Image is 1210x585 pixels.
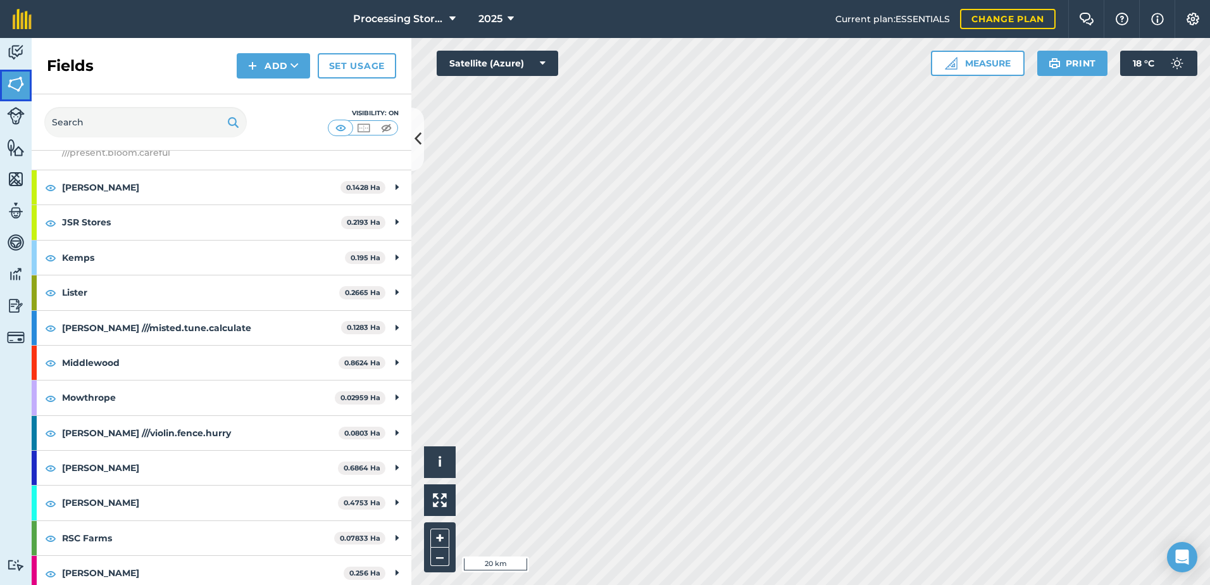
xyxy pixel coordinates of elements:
span: ///present.bloom.careful [62,146,300,160]
span: Processing Stores [353,11,444,27]
button: i [424,446,456,478]
strong: 0.0803 Ha [344,429,380,437]
img: svg+xml;base64,PHN2ZyB4bWxucz0iaHR0cDovL3d3dy53My5vcmcvMjAwMC9zdmciIHdpZHRoPSIxNCIgaGVpZ2h0PSIyNC... [248,58,257,73]
div: Open Intercom Messenger [1167,542,1197,572]
strong: 0.256 Ha [349,569,380,577]
strong: 0.8624 Ha [344,358,380,367]
strong: Kemps [62,241,345,275]
img: svg+xml;base64,PHN2ZyB4bWxucz0iaHR0cDovL3d3dy53My5vcmcvMjAwMC9zdmciIHdpZHRoPSI1MCIgaGVpZ2h0PSI0MC... [378,122,394,134]
strong: 0.07833 Ha [340,534,380,543]
div: JSR Stores0.2193 Ha [32,205,411,239]
img: svg+xml;base64,PD94bWwgdmVyc2lvbj0iMS4wIiBlbmNvZGluZz0idXRmLTgiPz4KPCEtLSBHZW5lcmF0b3I6IEFkb2JlIE... [7,201,25,220]
div: Visibility: On [328,108,399,118]
img: A cog icon [1185,13,1201,25]
span: Current plan : ESSENTIALS [835,12,950,26]
button: + [430,529,449,548]
span: 2025 [478,11,502,27]
strong: RSC Farms [62,521,334,555]
img: svg+xml;base64,PHN2ZyB4bWxucz0iaHR0cDovL3d3dy53My5vcmcvMjAwMC9zdmciIHdpZHRoPSIxOCIgaGVpZ2h0PSIyNC... [45,566,56,581]
div: [PERSON_NAME]0.6864 Ha [32,451,411,485]
img: svg+xml;base64,PHN2ZyB4bWxucz0iaHR0cDovL3d3dy53My5vcmcvMjAwMC9zdmciIHdpZHRoPSIxOCIgaGVpZ2h0PSIyNC... [45,355,56,370]
img: svg+xml;base64,PHN2ZyB4bWxucz0iaHR0cDovL3d3dy53My5vcmcvMjAwMC9zdmciIHdpZHRoPSI1MCIgaGVpZ2h0PSI0MC... [356,122,371,134]
strong: Middlewood [62,346,339,380]
div: Mowthrope0.02959 Ha [32,381,411,415]
strong: JSR Stores [62,205,341,239]
img: Four arrows, one pointing top left, one top right, one bottom right and the last bottom left [433,493,447,507]
img: A question mark icon [1114,13,1130,25]
img: svg+xml;base64,PHN2ZyB4bWxucz0iaHR0cDovL3d3dy53My5vcmcvMjAwMC9zdmciIHdpZHRoPSIxOCIgaGVpZ2h0PSIyNC... [45,425,56,441]
img: svg+xml;base64,PHN2ZyB4bWxucz0iaHR0cDovL3d3dy53My5vcmcvMjAwMC9zdmciIHdpZHRoPSIxOCIgaGVpZ2h0PSIyNC... [45,320,56,336]
img: svg+xml;base64,PD94bWwgdmVyc2lvbj0iMS4wIiBlbmNvZGluZz0idXRmLTgiPz4KPCEtLSBHZW5lcmF0b3I6IEFkb2JlIE... [7,43,25,62]
img: svg+xml;base64,PHN2ZyB4bWxucz0iaHR0cDovL3d3dy53My5vcmcvMjAwMC9zdmciIHdpZHRoPSIxOSIgaGVpZ2h0PSIyNC... [1049,56,1061,71]
strong: Lister [62,275,339,310]
img: svg+xml;base64,PD94bWwgdmVyc2lvbj0iMS4wIiBlbmNvZGluZz0idXRmLTgiPz4KPCEtLSBHZW5lcmF0b3I6IEFkb2JlIE... [7,265,25,284]
div: Kemps0.195 Ha [32,241,411,275]
img: fieldmargin Logo [13,9,32,29]
strong: 0.195 Ha [351,253,380,262]
img: svg+xml;base64,PHN2ZyB4bWxucz0iaHR0cDovL3d3dy53My5vcmcvMjAwMC9zdmciIHdpZHRoPSI1NiIgaGVpZ2h0PSI2MC... [7,170,25,189]
a: Set usage [318,53,396,79]
img: svg+xml;base64,PHN2ZyB4bWxucz0iaHR0cDovL3d3dy53My5vcmcvMjAwMC9zdmciIHdpZHRoPSIxOCIgaGVpZ2h0PSIyNC... [45,460,56,475]
img: svg+xml;base64,PD94bWwgdmVyc2lvbj0iMS4wIiBlbmNvZGluZz0idXRmLTgiPz4KPCEtLSBHZW5lcmF0b3I6IEFkb2JlIE... [7,329,25,346]
strong: [PERSON_NAME] [62,451,338,485]
img: svg+xml;base64,PHN2ZyB4bWxucz0iaHR0cDovL3d3dy53My5vcmcvMjAwMC9zdmciIHdpZHRoPSIxOSIgaGVpZ2h0PSIyNC... [227,115,239,130]
div: [PERSON_NAME] ///misted.tune.calculate0.1283 Ha [32,311,411,345]
button: Satellite (Azure) [437,51,558,76]
img: svg+xml;base64,PHN2ZyB4bWxucz0iaHR0cDovL3d3dy53My5vcmcvMjAwMC9zdmciIHdpZHRoPSIxOCIgaGVpZ2h0PSIyNC... [45,180,56,195]
div: Middlewood0.8624 Ha [32,346,411,380]
div: [PERSON_NAME]0.4753 Ha [32,486,411,520]
strong: 0.2193 Ha [347,218,380,227]
strong: 0.1428 Ha [346,183,380,192]
img: svg+xml;base64,PHN2ZyB4bWxucz0iaHR0cDovL3d3dy53My5vcmcvMjAwMC9zdmciIHdpZHRoPSIxOCIgaGVpZ2h0PSIyNC... [45,391,56,406]
button: – [430,548,449,566]
h2: Fields [47,56,94,76]
strong: 0.6864 Ha [344,463,380,472]
img: svg+xml;base64,PHN2ZyB4bWxucz0iaHR0cDovL3d3dy53My5vcmcvMjAwMC9zdmciIHdpZHRoPSIxOCIgaGVpZ2h0PSIyNC... [45,285,56,300]
div: Lister0.2665 Ha [32,275,411,310]
img: svg+xml;base64,PHN2ZyB4bWxucz0iaHR0cDovL3d3dy53My5vcmcvMjAwMC9zdmciIHdpZHRoPSIxOCIgaGVpZ2h0PSIyNC... [45,215,56,230]
img: svg+xml;base64,PD94bWwgdmVyc2lvbj0iMS4wIiBlbmNvZGluZz0idXRmLTgiPz4KPCEtLSBHZW5lcmF0b3I6IEFkb2JlIE... [7,559,25,571]
img: Ruler icon [945,57,957,70]
img: svg+xml;base64,PHN2ZyB4bWxucz0iaHR0cDovL3d3dy53My5vcmcvMjAwMC9zdmciIHdpZHRoPSI1MCIgaGVpZ2h0PSI0MC... [333,122,349,134]
div: [PERSON_NAME]0.1428 Ha [32,170,411,204]
img: svg+xml;base64,PHN2ZyB4bWxucz0iaHR0cDovL3d3dy53My5vcmcvMjAwMC9zdmciIHdpZHRoPSIxNyIgaGVpZ2h0PSIxNy... [1151,11,1164,27]
div: RSC Farms0.07833 Ha [32,521,411,555]
img: svg+xml;base64,PD94bWwgdmVyc2lvbj0iMS4wIiBlbmNvZGluZz0idXRmLTgiPz4KPCEtLSBHZW5lcmF0b3I6IEFkb2JlIE... [1164,51,1190,76]
img: svg+xml;base64,PHN2ZyB4bWxucz0iaHR0cDovL3d3dy53My5vcmcvMjAwMC9zdmciIHdpZHRoPSIxOCIgaGVpZ2h0PSIyNC... [45,496,56,511]
strong: 0.2665 Ha [345,288,380,297]
img: svg+xml;base64,PD94bWwgdmVyc2lvbj0iMS4wIiBlbmNvZGluZz0idXRmLTgiPz4KPCEtLSBHZW5lcmF0b3I6IEFkb2JlIE... [7,107,25,125]
strong: [PERSON_NAME] [62,170,340,204]
input: Search [44,107,247,137]
span: 18 ° C [1133,51,1154,76]
img: svg+xml;base64,PD94bWwgdmVyc2lvbj0iMS4wIiBlbmNvZGluZz0idXRmLTgiPz4KPCEtLSBHZW5lcmF0b3I6IEFkb2JlIE... [7,296,25,315]
div: [PERSON_NAME] ///violin.fence.hurry0.0803 Ha [32,416,411,450]
button: 18 °C [1120,51,1197,76]
a: Change plan [960,9,1056,29]
strong: [PERSON_NAME] ///misted.tune.calculate [62,311,341,345]
img: svg+xml;base64,PHN2ZyB4bWxucz0iaHR0cDovL3d3dy53My5vcmcvMjAwMC9zdmciIHdpZHRoPSI1NiIgaGVpZ2h0PSI2MC... [7,75,25,94]
span: i [438,454,442,470]
img: svg+xml;base64,PD94bWwgdmVyc2lvbj0iMS4wIiBlbmNvZGluZz0idXRmLTgiPz4KPCEtLSBHZW5lcmF0b3I6IEFkb2JlIE... [7,233,25,252]
img: svg+xml;base64,PHN2ZyB4bWxucz0iaHR0cDovL3d3dy53My5vcmcvMjAwMC9zdmciIHdpZHRoPSIxOCIgaGVpZ2h0PSIyNC... [45,531,56,546]
img: svg+xml;base64,PHN2ZyB4bWxucz0iaHR0cDovL3d3dy53My5vcmcvMjAwMC9zdmciIHdpZHRoPSI1NiIgaGVpZ2h0PSI2MC... [7,138,25,157]
strong: 0.02959 Ha [340,393,380,402]
strong: 0.1283 Ha [347,323,380,332]
strong: Mowthrope [62,381,335,415]
button: Measure [931,51,1025,76]
strong: 0.4753 Ha [344,498,380,507]
strong: [PERSON_NAME] [62,486,338,520]
img: svg+xml;base64,PHN2ZyB4bWxucz0iaHR0cDovL3d3dy53My5vcmcvMjAwMC9zdmciIHdpZHRoPSIxOCIgaGVpZ2h0PSIyNC... [45,250,56,265]
button: Print [1037,51,1108,76]
strong: [PERSON_NAME] ///violin.fence.hurry [62,416,339,450]
img: Two speech bubbles overlapping with the left bubble in the forefront [1079,13,1094,25]
button: Add [237,53,310,79]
